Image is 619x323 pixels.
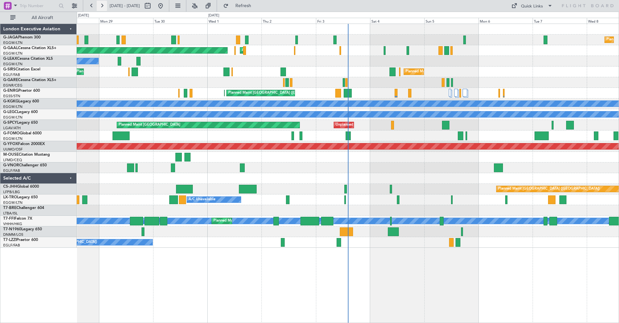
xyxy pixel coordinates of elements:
a: LFMD/CEQ [3,158,22,162]
span: G-LEAX [3,57,17,61]
a: UUMO/OSF [3,147,23,152]
button: Refresh [220,1,259,11]
a: EGGW/LTN [3,136,23,141]
a: EGNR/CEG [3,83,23,88]
div: Planned Maint [GEOGRAPHIC_DATA] ([GEOGRAPHIC_DATA]) [228,88,330,98]
span: G-ENRG [3,89,18,93]
a: LFPB/LBG [3,190,20,194]
span: G-VNOR [3,163,19,167]
a: CS-JHHGlobal 6000 [3,185,39,189]
div: Mon 29 [99,18,153,24]
span: T7-LZZI [3,238,16,242]
div: Tue 7 [533,18,587,24]
div: Mon 6 [478,18,533,24]
a: G-YFOXFalcon 2000EX [3,142,45,146]
span: T7-N1960 [3,227,21,231]
span: G-FOMO [3,131,20,135]
span: CS-JHH [3,185,17,189]
a: EGLF/FAB [3,243,20,248]
div: Unplanned Maint [GEOGRAPHIC_DATA] [336,120,402,130]
a: G-LEAXCessna Citation XLS [3,57,53,61]
a: G-ENRGPraetor 600 [3,89,40,93]
a: T7-BREChallenger 604 [3,206,44,210]
a: G-SIRSCitation Excel [3,68,40,71]
div: Sun 5 [424,18,478,24]
a: G-VNORChallenger 650 [3,163,47,167]
span: G-GARE [3,78,18,82]
span: G-YFOX [3,142,18,146]
div: Planned Maint [GEOGRAPHIC_DATA] [119,120,180,130]
span: G-SIRS [3,68,15,71]
div: Fri 3 [316,18,370,24]
button: Quick Links [508,1,556,11]
a: T7-N1960Legacy 650 [3,227,42,231]
span: M-OUSE [3,153,19,157]
a: DNMM/LOS [3,232,23,237]
div: Tue 30 [153,18,207,24]
span: G-GAAL [3,46,18,50]
a: EGGW/LTN [3,104,23,109]
a: EGGW/LTN [3,51,23,56]
a: EGLF/FAB [3,72,20,77]
span: G-KGKG [3,99,18,103]
div: [DATE] [78,13,89,18]
a: G-JAGAPhenom 300 [3,36,41,39]
input: Trip Number [20,1,57,11]
a: EGSS/STN [3,94,20,99]
a: G-SPCYLegacy 650 [3,121,38,125]
div: Planned Maint [GEOGRAPHIC_DATA] ([GEOGRAPHIC_DATA]) [498,184,600,194]
div: AOG Maint Dusseldorf [242,46,279,55]
a: LTBA/ISL [3,211,18,216]
span: G-LEGC [3,110,17,114]
a: VHHH/HKG [3,222,22,226]
span: T7-FFI [3,217,15,221]
a: LX-TROLegacy 650 [3,195,38,199]
a: EGLF/FAB [3,168,20,173]
a: G-LEGCLegacy 600 [3,110,38,114]
div: Thu 2 [261,18,316,24]
span: T7-BRE [3,206,16,210]
a: EGGW/LTN [3,62,23,67]
div: Wed 1 [207,18,261,24]
span: LX-TRO [3,195,17,199]
div: A/C Unavailable [189,195,215,204]
a: T7-LZZIPraetor 600 [3,238,38,242]
span: All Aircraft [17,16,68,20]
span: [DATE] - [DATE] [110,3,140,9]
div: Quick Links [521,3,543,10]
a: EGGW/LTN [3,115,23,120]
span: G-SPCY [3,121,17,125]
a: G-KGKGLegacy 600 [3,99,39,103]
a: M-OUSECitation Mustang [3,153,50,157]
a: EGGW/LTN [3,40,23,45]
span: G-JAGA [3,36,18,39]
div: Planned Maint [GEOGRAPHIC_DATA] ([GEOGRAPHIC_DATA]) [213,216,315,226]
a: T7-FFIFalcon 7X [3,217,32,221]
button: All Aircraft [7,13,70,23]
div: Planned Maint [GEOGRAPHIC_DATA] ([GEOGRAPHIC_DATA]) [406,67,507,77]
a: LGAV/ATH [3,126,21,130]
div: Sat 4 [370,18,424,24]
a: EGGW/LTN [3,200,23,205]
span: Refresh [230,4,257,8]
a: G-FOMOGlobal 6000 [3,131,42,135]
div: [DATE] [208,13,219,18]
a: G-GARECessna Citation XLS+ [3,78,56,82]
a: G-GAALCessna Citation XLS+ [3,46,56,50]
